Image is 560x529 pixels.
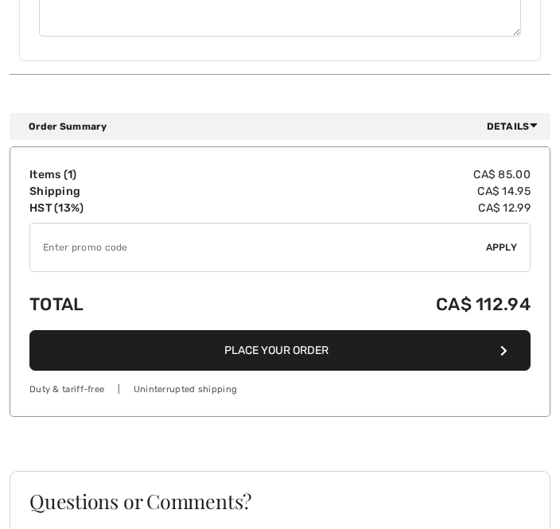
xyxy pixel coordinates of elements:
span: 1 [68,168,72,181]
h3: Questions or Comments? [29,491,531,511]
span: Apply [486,240,518,255]
td: CA$ 112.94 [213,278,531,330]
td: CA$ 14.95 [213,183,531,200]
td: HST (13%) [29,200,213,216]
td: Total [29,278,213,330]
td: CA$ 12.99 [213,200,531,216]
div: Order Summary [29,119,544,134]
span: Details [487,119,544,134]
td: CA$ 85.00 [213,166,531,183]
td: Shipping [29,183,213,200]
td: Items ( ) [29,166,213,183]
div: Duty & tariff-free | Uninterrupted shipping [29,383,531,397]
button: Place Your Order [29,330,531,371]
input: Promo code [30,224,486,271]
